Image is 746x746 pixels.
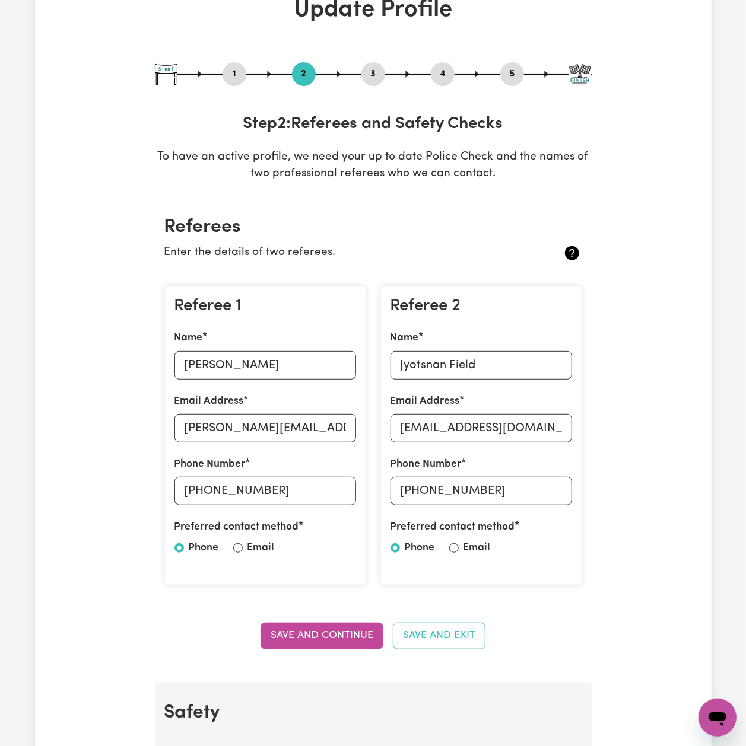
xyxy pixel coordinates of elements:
h3: Step 2 : Referees and Safety Checks [155,114,592,135]
label: Email Address [391,394,460,409]
p: To have an active profile, we need your up to date Police Check and the names of two professional... [155,149,592,183]
button: Go to step 3 [361,66,385,82]
p: Enter the details of two referees. [164,244,513,262]
label: Preferred contact method [391,519,515,535]
h2: Safety [164,702,582,724]
button: Save and Continue [261,623,383,649]
button: Go to step 1 [223,66,246,82]
iframe: Button to launch messaging window [699,699,737,737]
label: Preferred contact method [174,519,299,535]
label: Email [247,540,275,556]
label: Email Address [174,394,244,409]
button: Go to step 4 [431,66,455,82]
label: Name [391,330,419,346]
label: Phone [189,540,219,556]
button: Save and Exit [393,623,485,649]
h2: Referees [164,216,582,238]
button: Go to step 5 [500,66,524,82]
label: Name [174,330,203,346]
label: Email [464,540,491,556]
h3: Referee 1 [174,297,356,317]
label: Phone Number [174,457,246,472]
label: Phone [405,540,435,556]
button: Go to step 2 [292,66,316,82]
label: Phone Number [391,457,462,472]
h3: Referee 2 [391,297,572,317]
